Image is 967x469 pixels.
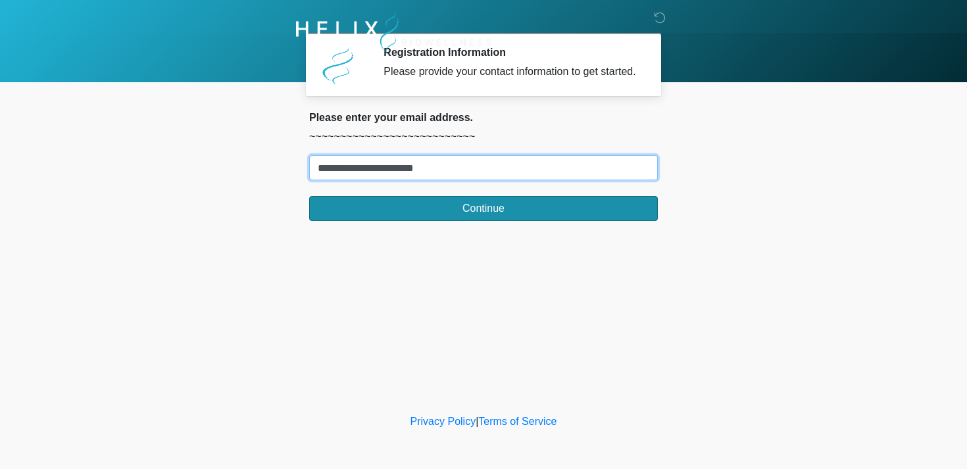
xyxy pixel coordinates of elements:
[410,416,476,427] a: Privacy Policy
[309,129,658,145] p: ~~~~~~~~~~~~~~~~~~~~~~~~~~~
[296,10,491,57] img: Helix Biowellness Logo
[309,111,658,124] h2: Please enter your email address.
[476,416,478,427] a: |
[478,416,557,427] a: Terms of Service
[384,64,638,80] div: Please provide your contact information to get started.
[309,196,658,221] button: Continue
